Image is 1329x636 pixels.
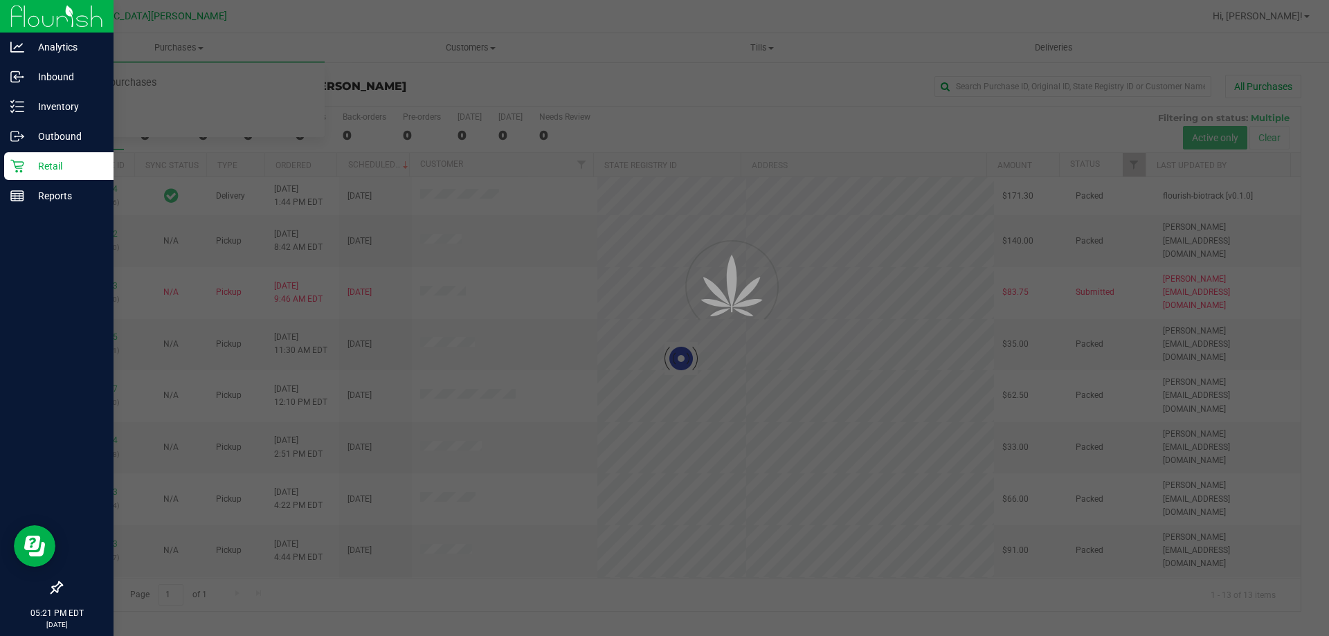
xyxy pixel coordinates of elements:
[10,40,24,54] inline-svg: Analytics
[10,70,24,84] inline-svg: Inbound
[10,129,24,143] inline-svg: Outbound
[24,128,107,145] p: Outbound
[24,188,107,204] p: Reports
[10,100,24,113] inline-svg: Inventory
[6,619,107,630] p: [DATE]
[24,39,107,55] p: Analytics
[24,69,107,85] p: Inbound
[10,189,24,203] inline-svg: Reports
[14,525,55,567] iframe: Resource center
[24,98,107,115] p: Inventory
[6,607,107,619] p: 05:21 PM EDT
[10,159,24,173] inline-svg: Retail
[24,158,107,174] p: Retail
